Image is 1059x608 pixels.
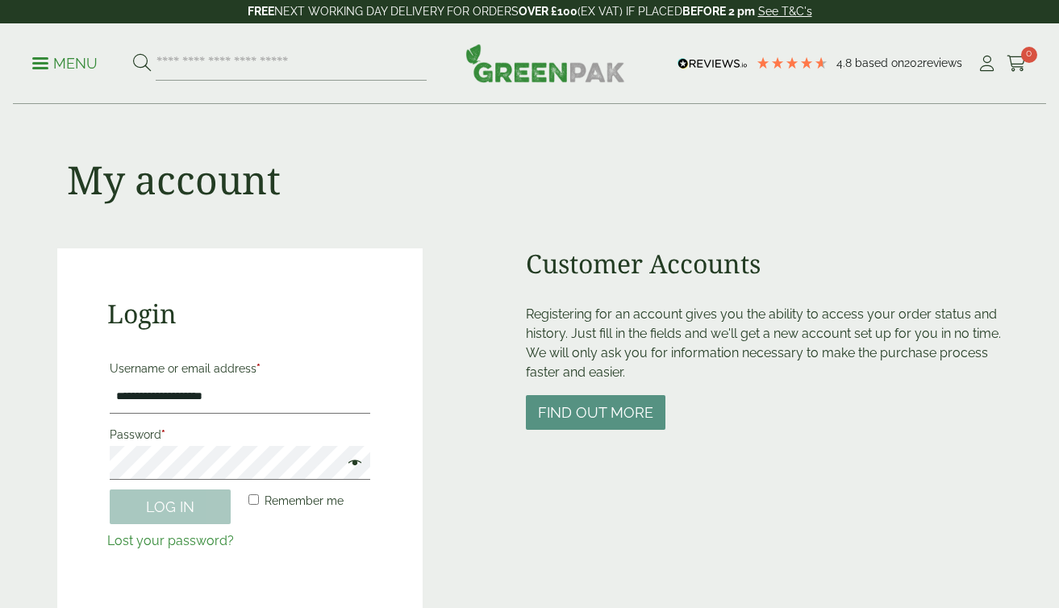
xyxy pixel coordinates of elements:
[107,298,373,329] h2: Login
[465,44,625,82] img: GreenPak Supplies
[32,54,98,73] p: Menu
[682,5,755,18] strong: BEFORE 2 pm
[110,357,370,380] label: Username or email address
[1007,52,1027,76] a: 0
[855,56,904,69] span: Based on
[526,248,1003,279] h2: Customer Accounts
[678,58,748,69] img: REVIEWS.io
[526,305,1003,382] p: Registering for an account gives you the ability to access your order status and history. Just fi...
[107,533,234,548] a: Lost your password?
[758,5,812,18] a: See T&C's
[977,56,997,72] i: My Account
[1021,47,1037,63] span: 0
[67,156,281,203] h1: My account
[923,56,962,69] span: reviews
[32,54,98,70] a: Menu
[110,423,370,446] label: Password
[526,406,665,421] a: Find out more
[756,56,828,70] div: 4.79 Stars
[519,5,577,18] strong: OVER £100
[248,5,274,18] strong: FREE
[526,395,665,430] button: Find out more
[836,56,855,69] span: 4.8
[904,56,923,69] span: 202
[248,494,259,505] input: Remember me
[110,489,231,524] button: Log in
[1007,56,1027,72] i: Cart
[265,494,344,507] span: Remember me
